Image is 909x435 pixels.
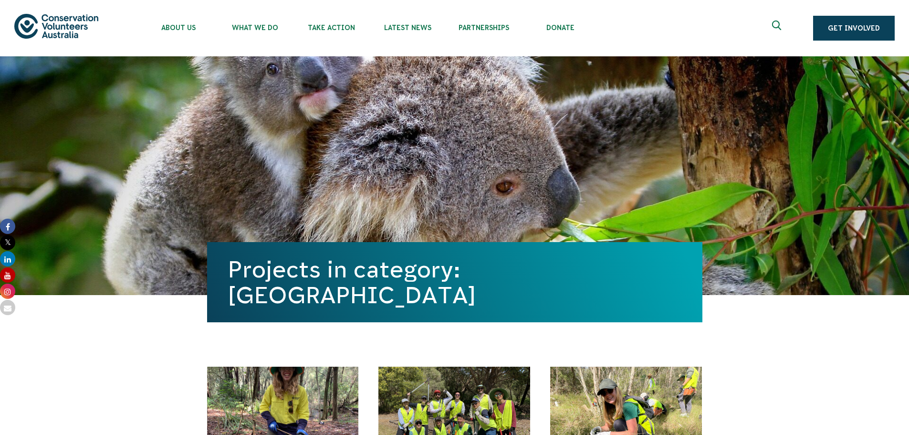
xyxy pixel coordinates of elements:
[293,24,369,32] span: Take Action
[140,24,217,32] span: About Us
[228,256,681,308] h1: Projects in category: [GEOGRAPHIC_DATA]
[369,24,446,32] span: Latest News
[522,24,598,32] span: Donate
[14,14,98,38] img: logo.svg
[446,24,522,32] span: Partnerships
[772,21,784,36] span: Expand search box
[766,17,789,40] button: Expand search box Close search box
[813,16,895,41] a: Get Involved
[217,24,293,32] span: What We Do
